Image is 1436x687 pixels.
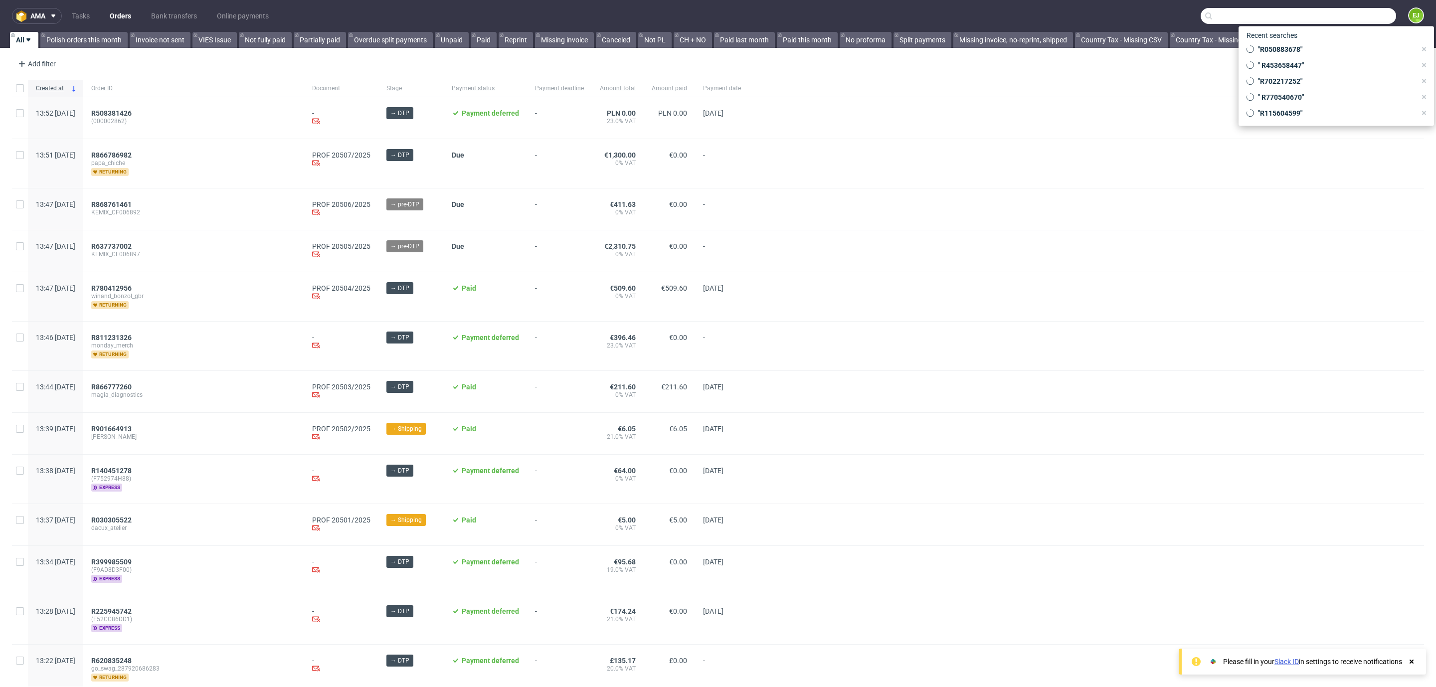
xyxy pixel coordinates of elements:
span: go_swag_287920686283 [91,665,296,673]
span: - [535,109,584,127]
span: - [535,242,584,260]
span: €0.00 [669,242,687,250]
a: All [10,32,38,48]
a: Tasks [66,8,96,24]
a: Unpaid [435,32,469,48]
a: PROF 20504/2025 [312,284,370,292]
span: 23.0% VAT [600,342,636,349]
span: R811231326 [91,334,132,342]
span: → DTP [390,109,409,118]
span: [DATE] [703,425,723,433]
span: €174.24 [610,607,636,615]
div: - [312,334,370,351]
span: (F752974H88) [91,475,296,483]
a: R030305522 [91,516,134,524]
span: - [535,425,584,442]
span: 13:44 [DATE] [36,383,75,391]
span: 13:46 [DATE] [36,334,75,342]
span: → DTP [390,656,409,665]
span: 0% VAT [600,250,636,258]
span: 13:37 [DATE] [36,516,75,524]
span: [DATE] [703,467,723,475]
div: Please fill in your in settings to receive notifications [1223,657,1402,667]
span: €6.05 [669,425,687,433]
a: PROF 20501/2025 [312,516,370,524]
span: 21.0% VAT [600,615,636,623]
div: Add filter [14,56,58,72]
span: "R702217252" [1254,76,1416,86]
span: R868761461 [91,200,132,208]
span: £0.00 [669,657,687,665]
span: 13:22 [DATE] [36,657,75,665]
span: Paid [462,425,476,433]
span: → Shipping [390,424,422,433]
a: Paid this month [777,32,838,48]
span: Payment deferred [462,109,519,117]
a: PROF 20506/2025 [312,200,370,208]
span: €0.00 [669,467,687,475]
span: Payment status [452,84,519,93]
a: R866786982 [91,151,134,159]
span: [DATE] [703,383,723,391]
span: €5.00 [669,516,687,524]
span: R866786982 [91,151,132,159]
span: 23.0% VAT [600,117,636,125]
span: 13:52 [DATE] [36,109,75,117]
span: - [535,467,584,492]
span: R866777260 [91,383,132,391]
a: R811231326 [91,334,134,342]
a: R866777260 [91,383,134,391]
span: Amount paid [652,84,687,93]
span: €0.00 [669,558,687,566]
button: ama [12,8,62,24]
span: → Shipping [390,515,422,524]
a: PROF 20507/2025 [312,151,370,159]
a: R620835248 [91,657,134,665]
div: - [312,607,370,625]
span: - [703,334,741,358]
span: Payment deferred [462,334,519,342]
span: KEMIX_CF006892 [91,208,296,216]
span: R399985509 [91,558,132,566]
span: → DTP [390,284,409,293]
img: Slack [1208,657,1218,667]
span: €1,300.00 [604,151,636,159]
span: winand_bonzol_gbr [91,292,296,300]
a: Not fully paid [239,32,292,48]
a: R780412956 [91,284,134,292]
span: 13:34 [DATE] [36,558,75,566]
a: PROF 20505/2025 [312,242,370,250]
a: Partially paid [294,32,346,48]
div: - [312,657,370,674]
span: express [91,484,122,492]
a: Missing invoice [535,32,594,48]
span: €509.60 [661,284,687,292]
a: Online payments [211,8,275,24]
span: €396.46 [610,334,636,342]
a: No proforma [840,32,892,48]
span: papa_chiche [91,159,296,167]
span: €6.05 [618,425,636,433]
a: Overdue split payments [348,32,433,48]
span: 0% VAT [600,391,636,399]
div: - [312,558,370,575]
span: R140451278 [91,467,132,475]
span: - [535,284,584,309]
a: PROF 20502/2025 [312,425,370,433]
span: R030305522 [91,516,132,524]
span: Created at [36,84,67,93]
span: €95.68 [614,558,636,566]
a: Paid [471,32,497,48]
span: 13:38 [DATE] [36,467,75,475]
div: - [312,109,370,127]
span: ama [30,12,45,19]
div: - [312,467,370,484]
span: [DATE] [703,558,723,566]
span: €509.60 [610,284,636,292]
span: 0% VAT [600,524,636,532]
span: → DTP [390,151,409,160]
a: R637737002 [91,242,134,250]
span: 13:47 [DATE] [36,242,75,250]
span: - [535,607,584,632]
span: 13:28 [DATE] [36,607,75,615]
